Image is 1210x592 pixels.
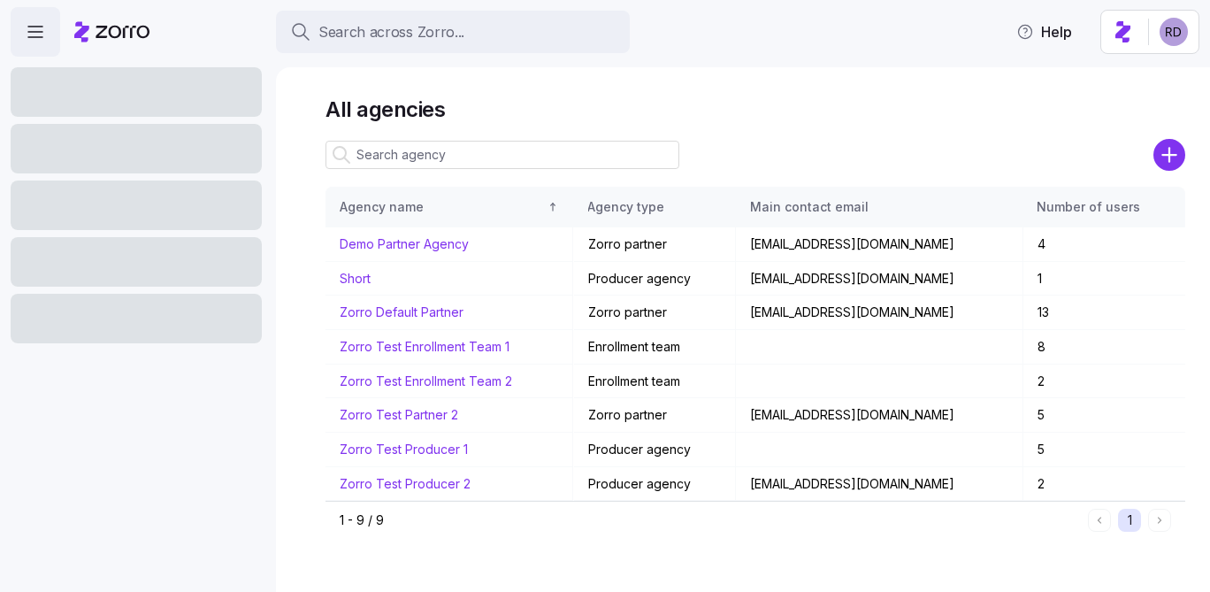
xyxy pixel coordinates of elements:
a: Short [340,271,371,286]
td: Zorro partner [574,398,736,433]
td: 13 [1023,296,1185,330]
td: Zorro partner [574,296,736,330]
td: 8 [1023,330,1185,365]
td: [EMAIL_ADDRESS][DOMAIN_NAME] [736,398,1023,433]
td: 2 [1023,467,1185,502]
button: Search across Zorro... [276,11,630,53]
div: Sorted ascending [547,201,559,213]
td: 2 [1023,365,1185,399]
div: Number of users [1038,197,1171,217]
td: [EMAIL_ADDRESS][DOMAIN_NAME] [736,227,1023,262]
a: Zorro Default Partner [340,304,463,319]
td: Zorro partner [574,227,736,262]
div: Agency name [340,197,543,217]
button: Previous page [1088,509,1111,532]
div: 1 - 9 / 9 [340,511,1081,529]
div: Agency type [588,197,721,217]
td: Producer agency [574,467,736,502]
td: Enrollment team [574,330,736,365]
button: 1 [1118,509,1141,532]
a: Demo Partner Agency [340,236,469,251]
td: 5 [1023,398,1185,433]
a: Zorro Test Partner 2 [340,407,458,422]
button: Next page [1148,509,1171,532]
span: Search across Zorro... [318,21,464,43]
td: 5 [1023,433,1185,467]
a: Zorro Test Producer 1 [340,442,468,457]
td: [EMAIL_ADDRESS][DOMAIN_NAME] [736,467,1023,502]
img: 6d862e07fa9c5eedf81a4422c42283ac [1160,18,1188,46]
td: Enrollment team [574,365,736,399]
h1: All agencies [325,96,1185,123]
td: 1 [1023,262,1185,296]
div: Main contact email [750,197,1008,217]
span: Help [1016,21,1072,42]
button: Help [1002,14,1086,50]
a: Zorro Test Enrollment Team 2 [340,373,512,388]
td: 4 [1023,227,1185,262]
td: [EMAIL_ADDRESS][DOMAIN_NAME] [736,262,1023,296]
td: Producer agency [574,262,736,296]
input: Search agency [325,141,679,169]
svg: add icon [1153,139,1185,171]
td: [EMAIL_ADDRESS][DOMAIN_NAME] [736,296,1023,330]
a: Zorro Test Enrollment Team 1 [340,339,509,354]
th: Agency nameSorted ascending [325,187,574,227]
a: Zorro Test Producer 2 [340,476,471,491]
td: Producer agency [574,433,736,467]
